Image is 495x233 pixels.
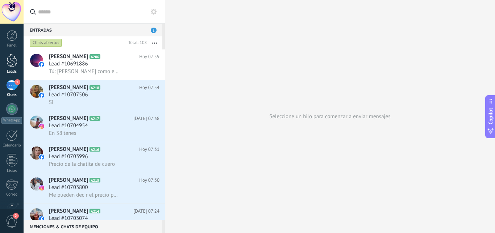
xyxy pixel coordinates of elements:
[49,146,88,153] span: [PERSON_NAME]
[139,84,159,91] span: Hoy 07:54
[151,28,157,33] span: 1
[49,53,88,60] span: [PERSON_NAME]
[39,124,44,129] img: icon
[39,154,44,160] img: icon
[49,177,88,184] span: [PERSON_NAME]
[90,147,100,152] span: A216
[125,39,147,47] div: Total: 108
[49,91,88,99] span: Lead #10707506
[1,192,22,197] div: Correo
[24,111,165,142] a: avataricon[PERSON_NAME]A217[DATE] 07:38Lead #10704954En 38 tenes
[133,115,159,122] span: [DATE] 07:38
[49,99,53,106] span: Si
[1,93,22,97] div: Chats
[133,208,159,215] span: [DATE] 07:24
[24,220,162,233] div: Menciones & Chats de equipo
[13,213,19,219] span: 2
[24,49,165,80] a: avataricon[PERSON_NAME]A206Hoy 07:59Lead #10691886Tú: [PERSON_NAME] como estas? sin problemas pud...
[49,215,88,222] span: Lead #10703074
[39,216,44,221] img: icon
[49,130,76,137] span: En 38 tenes
[30,39,62,47] div: Chats abiertos
[49,192,120,198] span: Me pueden decir el precio por favor
[39,185,44,190] img: icon
[49,208,88,215] span: [PERSON_NAME]
[24,173,165,204] a: avataricon[PERSON_NAME]A215Hoy 07:30Lead #10703800Me pueden decir el precio por favor
[49,60,88,68] span: Lead #10691886
[49,122,88,129] span: Lead #10704954
[14,79,20,85] span: 1
[49,68,120,75] span: Tú: [PERSON_NAME] como estas? sin problemas pudes dejarnos un numero de whatsapp y te enviamos el...
[39,93,44,98] img: icon
[49,153,88,160] span: Lead #10703996
[139,146,159,153] span: Hoy 07:31
[24,23,162,36] div: Entradas
[24,80,165,111] a: avataricon[PERSON_NAME]A218Hoy 07:54Lead #10707506Si
[147,36,162,49] button: Más
[1,169,22,173] div: Listas
[49,84,88,91] span: [PERSON_NAME]
[139,177,159,184] span: Hoy 07:30
[90,85,100,90] span: A218
[49,115,88,122] span: [PERSON_NAME]
[90,54,100,59] span: A206
[90,116,100,121] span: A217
[1,117,22,124] div: WhatsApp
[139,53,159,60] span: Hoy 07:59
[24,142,165,173] a: avataricon[PERSON_NAME]A216Hoy 07:31Lead #10703996Precio de la chatita de cuero
[487,108,494,124] span: Copilot
[49,161,115,168] span: Precio de la chatita de cuero
[49,184,88,191] span: Lead #10703800
[1,43,22,48] div: Panel
[39,62,44,67] img: icon
[90,209,100,213] span: A214
[1,143,22,148] div: Calendario
[1,69,22,74] div: Leads
[90,178,100,182] span: A215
